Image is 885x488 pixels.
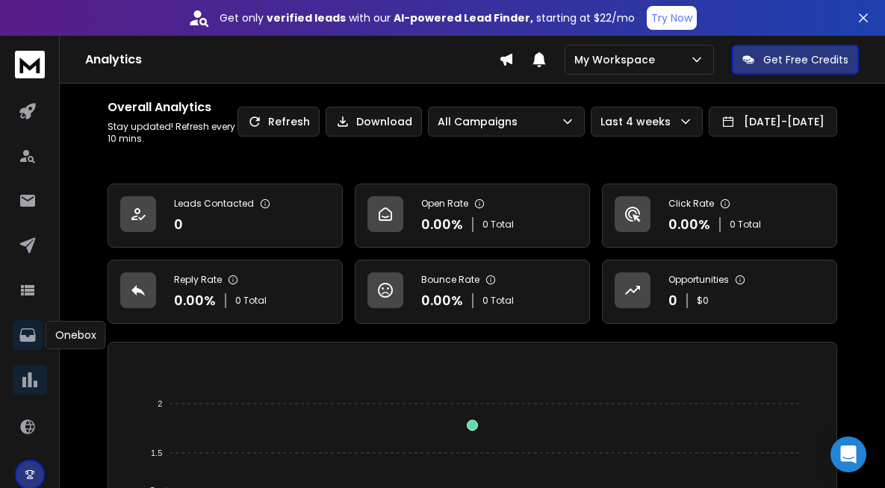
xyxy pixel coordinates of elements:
[602,260,837,324] a: Opportunities0$0
[830,437,866,472] div: Open Intercom Messenger
[763,52,848,67] p: Get Free Credits
[237,107,320,137] button: Refresh
[268,114,310,129] p: Refresh
[356,114,412,129] p: Download
[730,219,761,231] p: 0 Total
[235,295,267,307] p: 0 Total
[108,184,343,248] a: Leads Contacted0
[355,260,590,324] a: Bounce Rate0.00%0 Total
[697,295,709,307] p: $ 0
[732,45,859,75] button: Get Free Credits
[421,198,468,210] p: Open Rate
[108,260,343,324] a: Reply Rate0.00%0 Total
[174,198,254,210] p: Leads Contacted
[482,295,514,307] p: 0 Total
[394,10,533,25] strong: AI-powered Lead Finder,
[108,121,237,145] p: Stay updated! Refresh every 10 mins.
[158,399,162,408] tspan: 2
[355,184,590,248] a: Open Rate0.00%0 Total
[267,10,346,25] strong: verified leads
[668,290,677,311] p: 0
[46,321,106,349] div: Onebox
[482,219,514,231] p: 0 Total
[600,114,677,129] p: Last 4 weeks
[421,290,463,311] p: 0.00 %
[668,214,710,235] p: 0.00 %
[220,10,635,25] p: Get only with our starting at $22/mo
[421,274,479,286] p: Bounce Rate
[326,107,422,137] button: Download
[174,290,216,311] p: 0.00 %
[438,114,524,129] p: All Campaigns
[174,274,222,286] p: Reply Rate
[151,448,162,457] tspan: 1.5
[108,98,237,116] h1: Overall Analytics
[174,214,183,235] p: 0
[651,10,692,25] p: Try Now
[602,184,837,248] a: Click Rate0.00%0 Total
[15,51,45,78] img: logo
[574,52,661,67] p: My Workspace
[421,214,463,235] p: 0.00 %
[709,107,837,137] button: [DATE]-[DATE]
[668,198,714,210] p: Click Rate
[668,274,729,286] p: Opportunities
[85,51,499,69] h1: Analytics
[647,6,697,30] button: Try Now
